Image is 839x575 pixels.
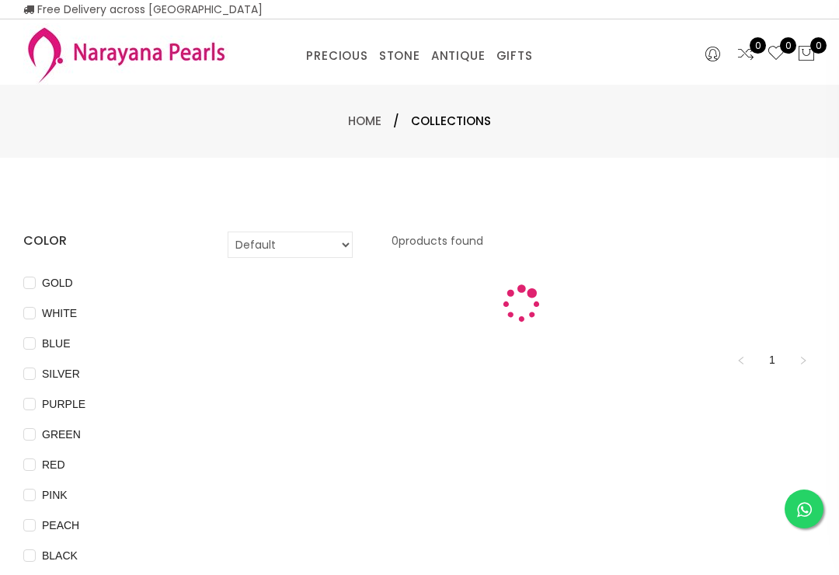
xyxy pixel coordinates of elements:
button: left [729,347,754,372]
span: PURPLE [36,396,92,413]
li: Previous Page [729,347,754,372]
span: SILVER [36,365,86,382]
span: RED [36,456,71,473]
button: 0 [797,44,816,64]
p: 0 products found [392,232,483,258]
a: 0 [736,44,755,64]
span: right [799,356,808,365]
span: Free Delivery across [GEOGRAPHIC_DATA] [23,2,263,17]
a: ANTIQUE [431,44,486,68]
span: GREEN [36,426,87,443]
li: 1 [760,347,785,372]
a: PRECIOUS [306,44,367,68]
span: / [393,112,399,131]
span: PEACH [36,517,85,534]
a: GIFTS [496,44,533,68]
span: GOLD [36,274,79,291]
span: WHITE [36,305,83,322]
span: 0 [780,37,796,54]
span: 0 [750,37,766,54]
a: Home [348,113,381,129]
span: left [736,356,746,365]
span: PINK [36,486,74,504]
h4: COLOR [23,232,204,250]
span: BLUE [36,335,77,352]
button: right [791,347,816,372]
a: STONE [379,44,420,68]
a: 1 [761,348,784,371]
span: 0 [810,37,827,54]
span: Collections [411,112,491,131]
a: 0 [767,44,785,64]
li: Next Page [791,347,816,372]
span: BLACK [36,547,84,564]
